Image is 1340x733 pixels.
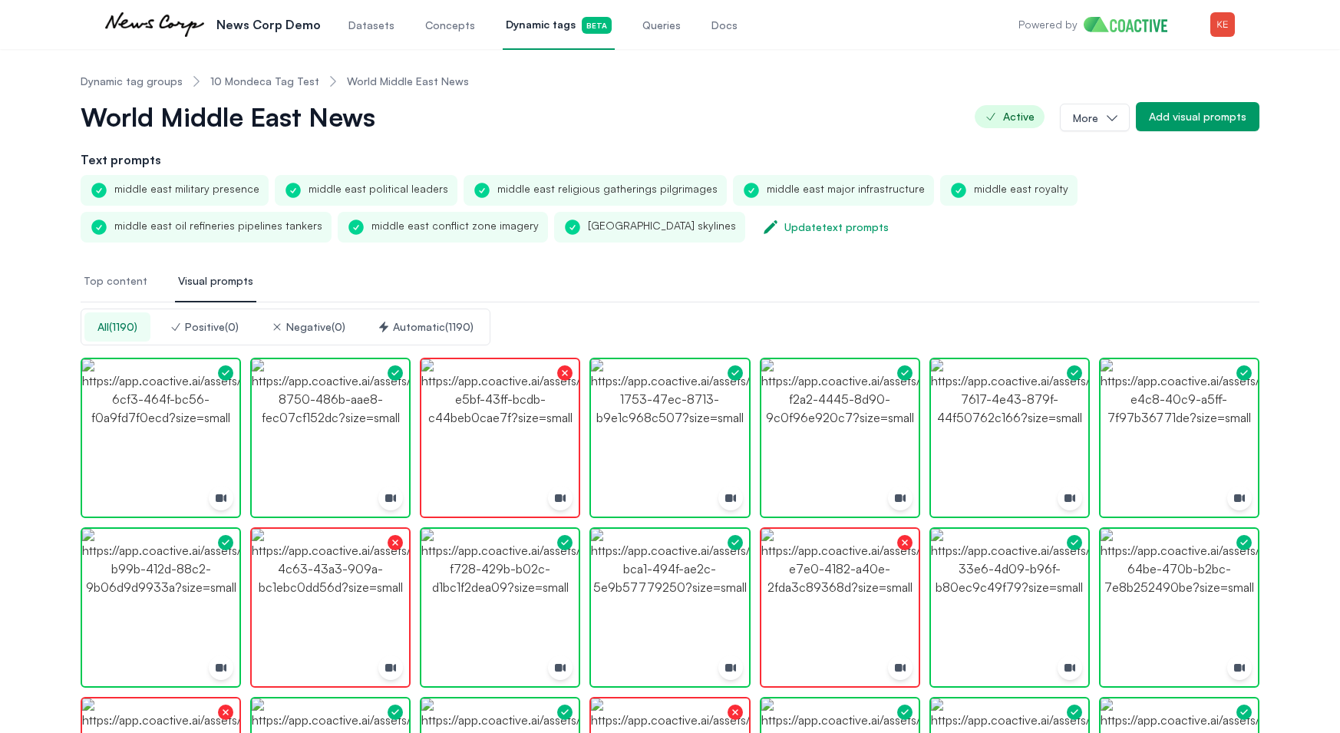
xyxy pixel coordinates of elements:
span: Visual prompts [178,273,253,289]
img: https://app.coactive.ai/assets/ui/images/coactive/New_Corp_Archive_2yrs_IS_1750775276540/1ac2e4ca... [1101,529,1258,686]
img: https://app.coactive.ai/assets/ui/images/coactive/New_Corp_Archive_2yrs_IS_1750775276540/7d449e28... [252,529,409,686]
div: [GEOGRAPHIC_DATA] skylines [554,212,745,243]
button: Add visual prompts [1136,102,1259,131]
img: News Corp Demo [105,12,204,37]
p: Powered by [1018,17,1078,32]
div: middle east conflict zone imagery [338,212,548,243]
img: Menu for the logged in user [1210,12,1235,37]
button: Updatetext prompts [751,212,902,243]
img: https://app.coactive.ai/assets/ui/images/coactive/New_Corp_Archive_2yrs_IS_1750775276540/2c4cbde8... [421,529,579,686]
button: World Middle East News [81,101,397,132]
div: middle east religious gatherings pilgrimages [464,175,727,206]
nav: Breadcrumb [81,61,1259,101]
span: Dynamic tags [506,17,612,34]
img: https://app.coactive.ai/assets/ui/images/coactive/New_Corp_Archive_2yrs_IS_1750775276540/307367ea... [591,529,748,686]
button: Automatic(1190) [365,312,487,342]
img: Home [1084,17,1180,32]
img: https://app.coactive.ai/assets/ui/images/coactive/New_Corp_Archive_2yrs_IS_1750775276540/1174d93f... [931,529,1088,686]
span: Top content [84,273,147,289]
span: Beta [582,17,612,34]
div: Negative ( 0 ) [271,319,345,335]
div: middle east major infrastructure [733,175,934,206]
span: Concepts [425,18,475,33]
img: https://app.coactive.ai/assets/ui/images/coactive/New_Corp_Archive_2yrs_IS_1750775276540/7d41771d... [421,359,579,517]
a: 10 Mondeca Tag Test [210,74,319,89]
img: https://app.coactive.ai/assets/ui/images/coactive/New_Corp_Archive_2yrs_IS_1750775276540/131d8718... [82,359,239,517]
button: More [1060,104,1130,131]
span: World Middle East News [81,101,375,132]
span: Queries [642,18,681,33]
span: World Middle East News [347,74,469,89]
div: All ( 1190 ) [97,319,137,335]
img: https://app.coactive.ai/assets/ui/images/coactive/New_Corp_Archive_2yrs_IS_1750775276540/71a2c3ee... [82,529,239,686]
img: https://app.coactive.ai/assets/ui/images/coactive/New_Corp_Archive_2yrs_IS_1750775276540/0ec86739... [252,359,409,517]
button: Negative(0) [258,312,358,342]
span: Active [975,105,1045,128]
h2: Text prompts [81,150,1259,169]
button: Visual prompts [175,261,256,302]
div: Positive ( 0 ) [170,319,239,335]
nav: Tabs [81,261,1259,302]
a: Dynamic tag groups [81,74,183,89]
div: Automatic ( 1190 ) [378,319,474,335]
p: News Corp Demo [216,15,321,34]
img: https://app.coactive.ai/assets/ui/images/coactive/New_Corp_Archive_2yrs_IS_1750775276540/5fd31245... [591,359,748,517]
button: All(1190) [84,312,150,342]
div: middle east royalty [940,175,1078,206]
div: middle east oil refineries pipelines tankers [81,212,332,243]
span: Datasets [348,18,394,33]
div: middle east military presence [81,175,269,206]
img: https://app.coactive.ai/assets/ui/images/coactive/New_Corp_Archive_2yrs_IS_1750775276540/b41b773c... [931,359,1088,517]
div: Update text prompts [784,220,889,235]
button: Positive(0) [157,312,252,342]
button: Top content [81,261,150,302]
div: Add visual prompts [1149,109,1246,124]
img: https://app.coactive.ai/assets/ui/images/coactive/New_Corp_Archive_2yrs_IS_1750775276540/7d4562e9... [761,529,919,686]
div: middle east political leaders [275,175,457,206]
img: https://app.coactive.ai/assets/ui/images/coactive/New_Corp_Archive_2yrs_IS_1750775276540/46578301... [761,359,919,517]
img: https://app.coactive.ai/assets/ui/images/coactive/New_Corp_Archive_2yrs_IS_1750775276540/04c89feb... [1101,359,1258,517]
